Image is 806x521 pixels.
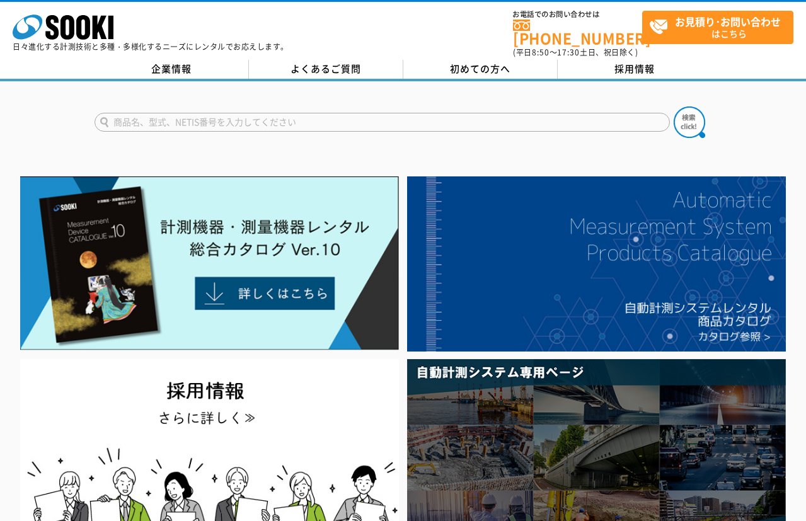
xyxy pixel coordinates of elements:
p: 日々進化する計測技術と多種・多様化するニーズにレンタルでお応えします。 [13,43,289,50]
img: Catalog Ver10 [20,176,400,350]
span: (平日 ～ 土日、祝日除く) [513,47,638,58]
span: はこちら [649,11,793,43]
span: 8:50 [532,47,550,58]
img: 自動計測システムカタログ [407,176,786,352]
a: 企業情報 [95,60,249,79]
a: よくあるご質問 [249,60,403,79]
a: お見積り･お問い合わせはこちら [642,11,793,44]
a: 初めての方へ [403,60,558,79]
span: 初めての方へ [450,62,510,76]
img: btn_search.png [674,106,705,138]
a: [PHONE_NUMBER] [513,20,642,45]
input: 商品名、型式、NETIS番号を入力してください [95,113,670,132]
span: 17:30 [557,47,580,58]
a: 採用情報 [558,60,712,79]
span: お電話でのお問い合わせは [513,11,642,18]
strong: お見積り･お問い合わせ [675,14,781,29]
